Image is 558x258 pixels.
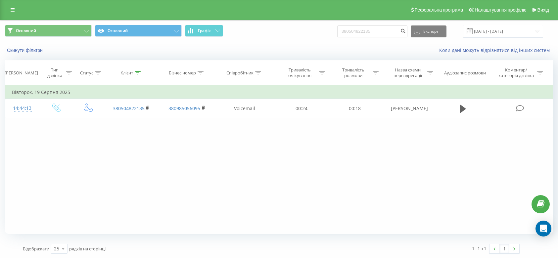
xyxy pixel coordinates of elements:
span: рядків на сторінці [69,246,106,252]
td: [PERSON_NAME] [382,99,437,118]
span: Відображати [23,246,49,252]
td: Вівторок, 19 Серпня 2025 [5,86,553,99]
div: Тип дзвінка [45,67,64,78]
button: Графік [185,25,223,37]
div: [PERSON_NAME] [5,70,38,76]
span: Налаштування профілю [475,7,526,13]
a: Коли дані можуть відрізнятися вiд інших систем [439,47,553,53]
div: Аудіозапис розмови [444,70,486,76]
button: Основний [5,25,92,37]
div: Клієнт [120,70,133,76]
div: Open Intercom Messenger [535,221,551,236]
div: Тривалість розмови [336,67,371,78]
div: Статус [80,70,93,76]
button: Скинути фільтри [5,47,46,53]
td: Voicemail [215,99,275,118]
span: Вихід [537,7,549,13]
button: Експорт [411,25,446,37]
div: Тривалість очікування [282,67,317,78]
input: Пошук за номером [337,25,407,37]
a: 380504822135 [113,105,145,111]
div: Коментар/категорія дзвінка [497,67,535,78]
div: Бізнес номер [169,70,196,76]
a: 380985056095 [168,105,200,111]
span: Графік [198,28,211,33]
div: 25 [54,245,59,252]
td: 00:24 [275,99,328,118]
div: 14:44:13 [12,102,33,115]
button: Основний [95,25,182,37]
div: Назва схеми переадресації [390,67,426,78]
div: 1 - 1 з 1 [472,245,486,252]
td: 00:18 [328,99,382,118]
span: Реферальна програма [415,7,463,13]
span: Основний [16,28,36,33]
a: 1 [499,244,509,253]
div: Співробітник [226,70,254,76]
